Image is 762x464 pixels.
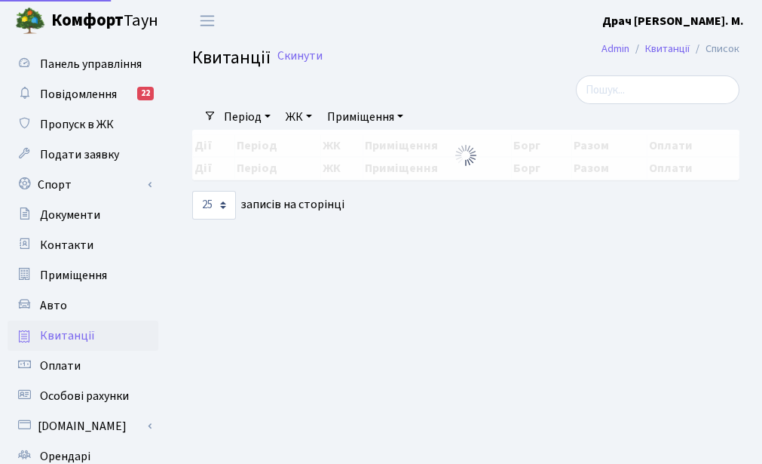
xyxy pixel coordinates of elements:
a: ЖК [280,104,318,130]
a: Подати заявку [8,140,158,170]
img: logo.png [15,6,45,36]
input: Пошук... [576,75,739,104]
span: Документи [40,207,100,223]
a: [DOMAIN_NAME] [8,411,158,441]
span: Оплати [40,358,81,374]
select: записів на сторінці [192,191,236,220]
a: Квитанції [8,321,158,351]
a: Контакти [8,230,158,260]
a: Оплати [8,351,158,381]
img: Обробка... [454,143,478,167]
a: Спорт [8,170,158,200]
span: Особові рахунки [40,388,129,404]
b: Драч [PERSON_NAME]. М. [602,13,744,29]
div: 22 [137,87,154,100]
a: Особові рахунки [8,381,158,411]
a: Приміщення [321,104,409,130]
a: Драч [PERSON_NAME]. М. [602,12,744,30]
button: Переключити навігацію [188,8,226,33]
a: Приміщення [8,260,158,290]
a: Admin [601,41,629,57]
span: Контакти [40,237,93,254]
a: Повідомлення22 [8,79,158,109]
a: Квитанції [645,41,690,57]
a: Панель управління [8,49,158,79]
label: записів на сторінці [192,191,344,220]
a: Документи [8,200,158,230]
span: Авто [40,297,67,314]
span: Таун [51,8,158,34]
span: Пропуск в ЖК [40,116,114,133]
nav: breadcrumb [579,33,762,65]
span: Подати заявку [40,146,119,163]
span: Повідомлення [40,86,117,103]
b: Комфорт [51,8,124,32]
span: Приміщення [40,267,107,284]
span: Квитанції [192,45,271,71]
span: Квитанції [40,327,95,344]
a: Період [218,104,277,130]
a: Авто [8,290,158,321]
span: Панель управління [40,56,142,72]
a: Пропуск в ЖК [8,109,158,140]
li: Список [690,41,739,57]
a: Скинути [277,49,323,63]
